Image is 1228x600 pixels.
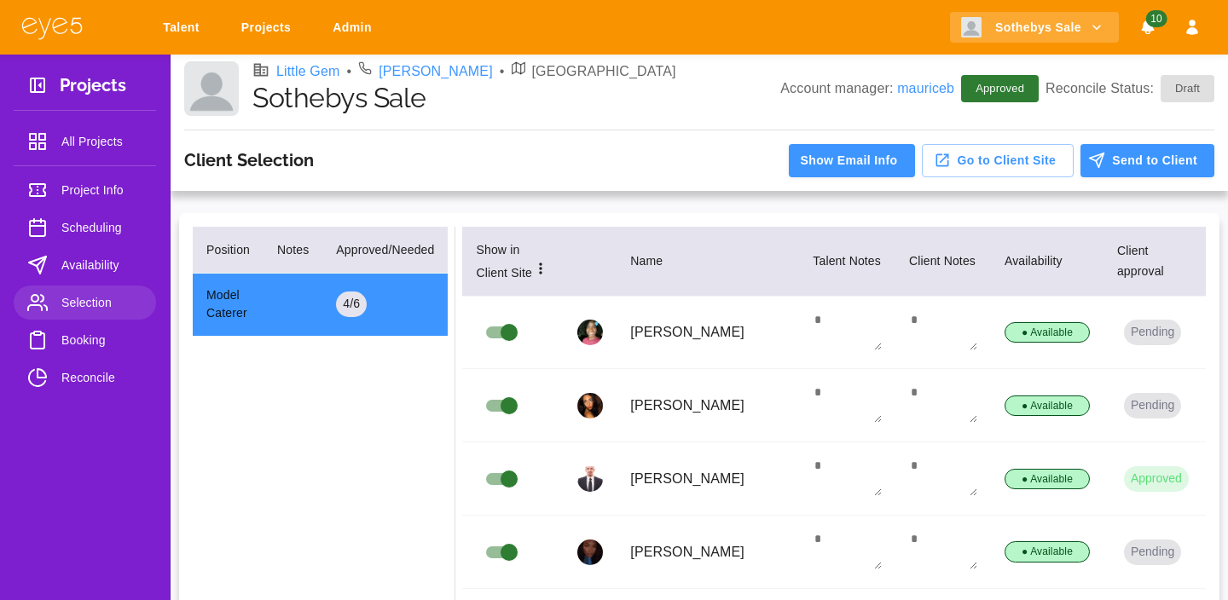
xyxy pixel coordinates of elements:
[14,248,156,282] a: Availability
[61,131,142,152] span: All Projects
[1145,10,1167,27] span: 10
[965,80,1034,97] span: Approved
[336,291,367,317] div: 4 / 6
[1165,80,1210,97] span: Draft
[950,12,1119,43] button: Sothebys Sale
[630,395,785,416] p: [PERSON_NAME]
[577,320,603,345] img: profile_picture
[379,61,493,82] a: [PERSON_NAME]
[1005,469,1090,490] div: ● Available
[61,255,142,275] span: Availability
[61,180,142,200] span: Project Info
[193,227,264,274] th: Position
[799,227,895,297] th: Talent Notes
[14,124,156,159] a: All Projects
[922,144,1074,177] button: Go to Client Site
[346,61,351,82] li: •
[20,15,84,40] img: eye5
[61,217,142,238] span: Scheduling
[462,227,564,297] th: Show in Client Site
[1124,393,1181,418] button: Pending
[897,81,954,95] a: mauriceb
[321,12,389,43] a: Admin
[1103,227,1206,297] th: Client approval
[230,12,308,43] a: Projects
[577,539,603,565] img: profile_picture
[630,469,785,489] p: [PERSON_NAME]
[61,292,142,313] span: Selection
[1005,322,1090,343] div: ● Available
[1132,12,1163,43] button: Notifications
[630,322,785,343] p: [PERSON_NAME]
[500,61,505,82] li: •
[152,12,217,43] a: Talent
[895,227,991,297] th: Client Notes
[1005,541,1090,562] div: ● Available
[1124,320,1181,345] button: Pending
[184,61,239,116] img: Client logo
[193,273,264,337] td: Model Caterer
[276,61,339,82] a: Little Gem
[630,542,785,562] p: [PERSON_NAME]
[577,393,603,418] img: profile_picture
[1046,75,1214,102] p: Reconcile Status:
[252,82,780,114] h1: Sothebys Sale
[780,78,954,99] p: Account manager:
[14,323,156,357] a: Booking
[264,227,322,274] th: Notes
[577,466,603,492] img: profile_picture
[961,17,982,37] img: Client logo
[1080,144,1214,177] button: Send to Client
[61,367,142,388] span: Reconcile
[322,227,448,274] th: Approved/Needed
[991,227,1103,297] th: Availability
[14,286,156,320] a: Selection
[14,211,156,245] a: Scheduling
[60,75,126,101] h3: Projects
[1124,539,1181,565] button: Pending
[617,227,799,297] th: Name
[532,61,676,82] p: [GEOGRAPHIC_DATA]
[61,330,142,350] span: Booking
[1005,395,1090,417] div: ● Available
[14,173,156,207] a: Project Info
[1124,466,1189,492] button: Approved
[789,144,914,177] button: Show Email Info
[14,361,156,395] a: Reconcile
[184,150,314,170] h3: Client Selection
